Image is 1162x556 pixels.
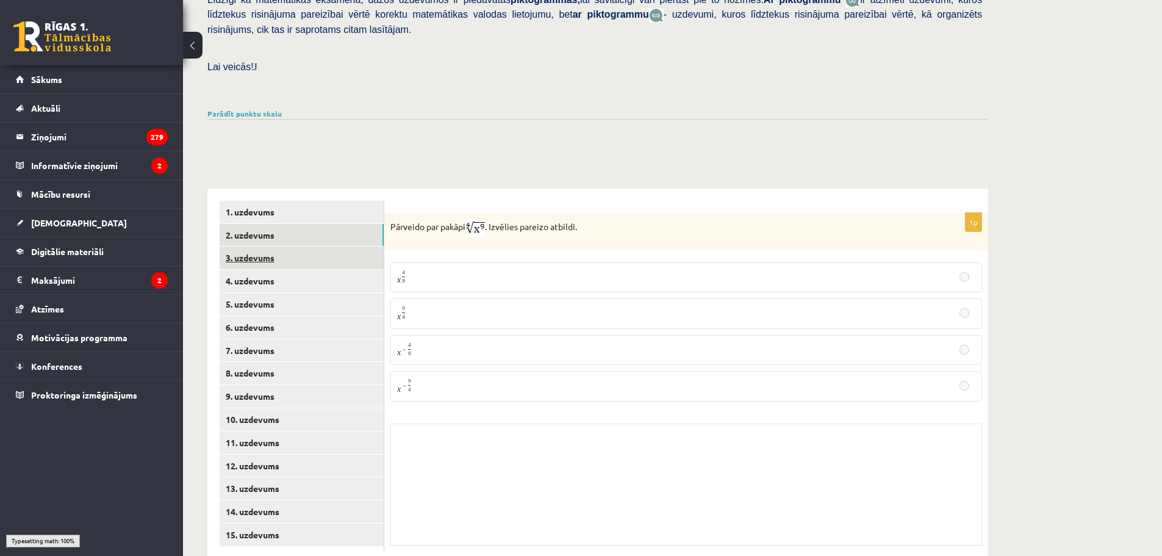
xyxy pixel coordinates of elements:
span: Lai veicās! [207,62,254,72]
a: 14. uzdevums [220,500,384,523]
span: − [403,346,406,354]
span: Konferences [31,361,82,372]
p: Pārveido par pakāpi . Izvēlies pareizo atbildi. [390,219,921,237]
span: x [397,275,401,286]
span: J [254,62,257,72]
span: x [397,312,401,322]
a: Aktuāli [16,94,168,122]
div: Typesetting math: 100% [6,535,80,547]
a: Proktoringa izmēģinājums [16,381,168,409]
a: 4. uzdevums [220,270,384,292]
img: FX9S8P9L9A115X3DRFNOyQAAAABJRU5ErkJggg== [465,219,485,237]
span: Proktoringa izmēģinājums [31,389,137,400]
a: 13. uzdevums [220,477,384,500]
i: 2 [151,272,168,289]
span: Sākums [31,74,62,85]
a: Maksājumi2 [16,266,168,294]
span: 4 [402,314,404,320]
span: 9 [402,278,404,284]
a: [DEMOGRAPHIC_DATA] [16,209,168,237]
a: 1. uzdevums [220,201,384,223]
legend: Informatīvie ziņojumi [31,151,168,179]
span: Digitālie materiāli [31,246,104,257]
span: x [397,385,401,395]
a: Rīgas 1. Tālmācības vidusskola [13,21,111,52]
legend: Maksājumi [31,266,168,294]
a: 8. uzdevums [220,362,384,385]
a: Parādīt punktu skalu [207,109,282,118]
a: 7. uzdevums [220,339,384,362]
a: 6. uzdevums [220,316,384,339]
a: Ziņojumi279 [16,123,168,151]
a: Informatīvie ziņojumi2 [16,151,168,179]
input: x49 [959,272,969,282]
span: Motivācijas programma [31,332,127,343]
a: 12. uzdevums [220,455,384,477]
b: ar piktogrammu [573,9,649,20]
a: Motivācijas programma [16,323,168,352]
span: 9 [408,350,411,357]
a: 2. uzdevums [220,224,384,247]
span: x [397,348,401,358]
a: Mācību resursi [16,180,168,208]
a: Atzīmes [16,295,168,323]
span: Mācību resursi [31,189,90,200]
i: 2 [151,157,168,174]
a: 15. uzdevums [220,524,384,546]
a: Sākums [16,65,168,93]
span: [DEMOGRAPHIC_DATA] [31,217,127,228]
p: 1p [965,212,982,232]
input: x−94 [959,381,969,391]
a: 5. uzdevums [220,293,384,316]
i: 279 [146,129,168,145]
legend: Ziņojumi [31,123,168,151]
a: 11. uzdevums [220,431,384,454]
span: Aktuāli [31,103,60,114]
input: x94 [959,308,969,318]
span: Atzīmes [31,303,64,314]
a: Konferences [16,352,168,380]
span: 4 [408,386,411,393]
a: Digitālie materiāli [16,237,168,265]
span: 4 [402,269,404,276]
span: - uzdevumi, kuros līdztekus risinājuma pareizībai vērtē, kā organizēts risinājums, cik tas ir sap... [207,9,982,34]
span: − [403,382,406,390]
img: wKvN42sLe3LLwAAAABJRU5ErkJggg== [649,9,664,23]
a: 10. uzdevums [220,408,384,431]
a: 3. uzdevums [220,247,384,269]
span: 9 [402,305,404,312]
input: x−49 [959,345,969,355]
a: 9. uzdevums [220,385,384,408]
